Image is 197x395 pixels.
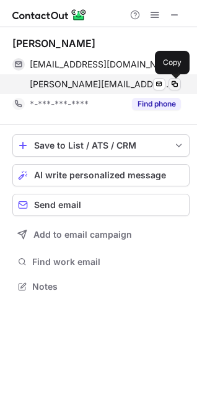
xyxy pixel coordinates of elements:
[12,134,190,157] button: save-profile-one-click
[12,194,190,216] button: Send email
[12,7,87,22] img: ContactOut v5.3.10
[33,230,132,240] span: Add to email campaign
[34,170,166,180] span: AI write personalized message
[12,164,190,186] button: AI write personalized message
[30,59,172,70] span: [EMAIL_ADDRESS][DOMAIN_NAME]
[30,79,172,90] span: [PERSON_NAME][EMAIL_ADDRESS][DOMAIN_NAME]
[32,281,185,292] span: Notes
[32,256,185,267] span: Find work email
[12,37,95,50] div: [PERSON_NAME]
[34,200,81,210] span: Send email
[132,98,181,110] button: Reveal Button
[12,224,190,246] button: Add to email campaign
[12,253,190,271] button: Find work email
[12,278,190,295] button: Notes
[34,141,168,150] div: Save to List / ATS / CRM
